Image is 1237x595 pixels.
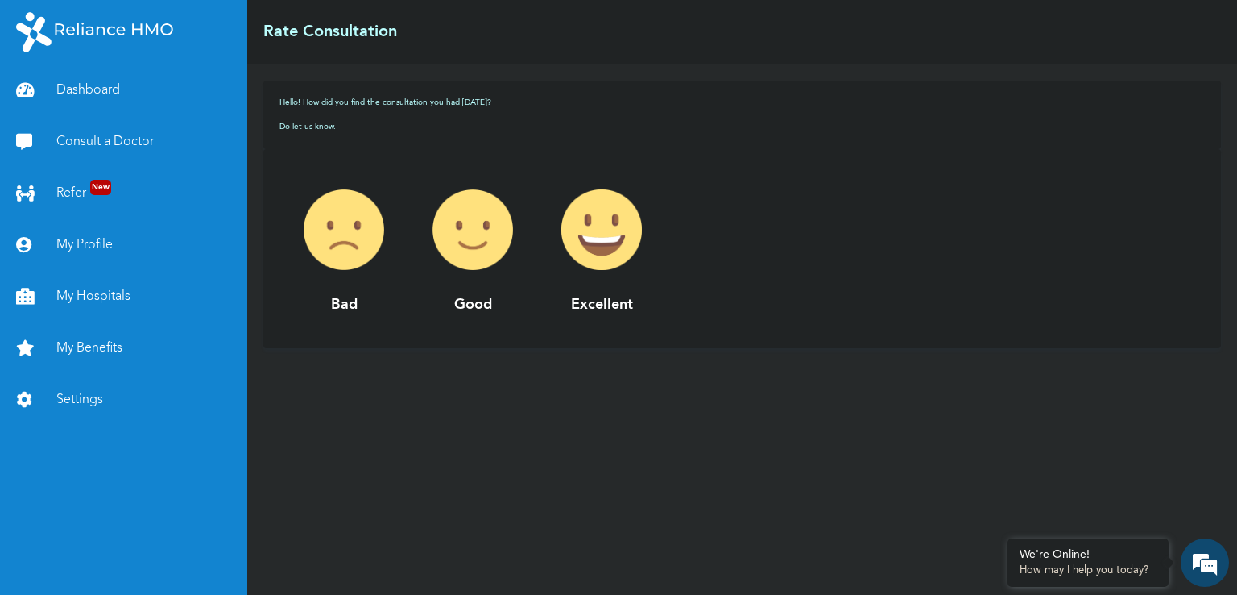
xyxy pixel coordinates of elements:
[263,20,397,44] h2: Rate Consultation
[408,294,537,316] p: Good
[279,97,1205,109] h1: Hello! How did you find the consultation you had [DATE]?
[408,165,537,294] img: good-review
[279,294,408,316] p: Bad
[84,90,271,111] div: Chat with us now
[158,507,308,557] div: FAQs
[537,294,666,316] p: Excellent
[279,165,408,294] img: bad-review
[279,121,1205,133] h1: Do let us know.
[30,81,65,121] img: d_794563401_company_1708531726252_794563401
[90,180,111,195] span: New
[93,208,222,371] span: We're online!
[1020,564,1156,577] p: How may I help you today?
[1020,548,1156,562] div: We're Online!
[8,451,307,507] textarea: Type your message and hit 'Enter'
[16,12,173,52] img: RelianceHMO's Logo
[264,8,303,47] div: Minimize live chat window
[8,535,158,547] span: Conversation
[537,165,666,294] img: excellent-review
